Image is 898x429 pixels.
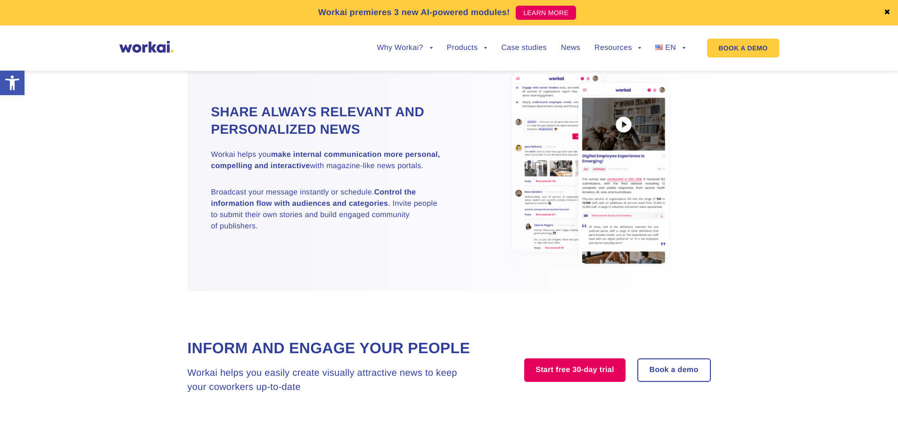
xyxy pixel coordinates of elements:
[377,44,432,52] a: Why Workai?
[501,44,546,52] a: Case studies
[447,44,487,52] a: Products
[516,6,576,20] a: LEARN MORE
[524,358,626,382] a: Start free 30-day trial
[211,103,449,139] h2: Share always relevant and personalized news
[211,188,416,208] strong: Control the information flow with audiences and categories
[49,80,88,88] a: Privacy Policy
[318,6,510,19] p: Workai premieres 3 new AI-powered modules!
[561,44,580,52] a: News
[153,11,303,30] input: you@company.com
[211,151,440,170] strong: make internal communication more personal, compelling and interactive
[638,359,710,381] a: Book a demo
[211,187,449,232] p: Broadcast your message instantly or schedule. . Invite people to submit their own stories and bui...
[188,366,478,394] h3: Workai helps you easily create visually attractive news to keep your coworkers up-to-date
[188,338,478,358] h2: Inform and engage your people
[707,39,779,57] a: BOOK A DEMO
[665,44,676,52] span: EN
[211,149,449,172] p: Workai helps you with magazine-like news portals.
[5,348,259,424] iframe: Popup CTA
[884,9,890,16] a: ✖
[594,44,641,52] a: Resources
